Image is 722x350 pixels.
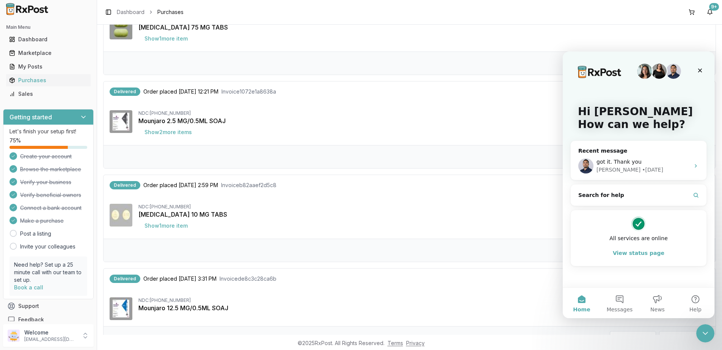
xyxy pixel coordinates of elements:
[110,297,132,320] img: Mounjaro 12.5 MG/0.5ML SOAJ
[110,181,140,189] div: Delivered
[138,204,709,210] div: NDC: [PHONE_NUMBER]
[3,3,52,15] img: RxPost Logo
[9,63,88,70] div: My Posts
[138,125,198,139] button: Show2more items
[117,8,144,16] a: Dashboard
[20,191,81,199] span: Verify beneficial owners
[3,299,94,313] button: Support
[138,303,709,312] div: Mounjaro 12.5 MG/0.5ML SOAJ
[221,88,276,95] span: Invoice 1072e1a8638a
[20,204,82,212] span: Connect a bank account
[8,330,20,342] img: User avatar
[110,275,140,283] div: Delivered
[9,36,88,43] div: Dashboard
[6,24,91,30] h2: Main Menu
[6,33,91,46] a: Dashboard
[24,336,77,342] p: [EMAIL_ADDRESS][DOMAIN_NAME]
[9,137,21,144] span: 75 %
[220,275,276,283] span: Invoice de8c3c28ca6b
[110,110,132,133] img: Mounjaro 2.5 MG/0.5ML SOAJ
[6,87,91,101] a: Sales
[9,128,87,135] p: Let's finish your setup first!
[9,90,88,98] div: Sales
[9,112,52,122] h3: Getting started
[117,8,184,16] nav: breadcrumb
[563,52,714,318] iframe: Intercom live chat
[138,23,709,32] div: [MEDICAL_DATA] 75 MG TABS
[3,88,94,100] button: Sales
[221,181,276,189] span: Invoice b82aaef2d5c8
[3,313,94,327] button: Feedback
[110,17,132,39] img: Gemtesa 75 MG TABS
[3,47,94,59] button: Marketplace
[20,230,51,237] a: Post a listing
[14,261,83,284] p: Need help? Set up a 25 minute call with our team to set up.
[3,61,94,73] button: My Posts
[709,3,719,11] div: 9+
[6,73,91,87] a: Purchases
[138,219,194,233] button: Show1more item
[20,153,72,160] span: Create your account
[9,77,88,84] div: Purchases
[143,88,218,95] span: Order placed [DATE] 12:21 PM
[138,116,709,125] div: Mounjaro 2.5 MG/0.5ML SOAJ
[6,60,91,73] a: My Posts
[696,324,714,342] iframe: Intercom live chat
[610,331,656,345] button: View Details
[388,340,403,346] a: Terms
[3,33,94,45] button: Dashboard
[704,6,716,18] button: 9+
[24,329,77,336] p: Welcome
[20,178,71,186] span: Verify your business
[3,74,94,86] button: Purchases
[143,181,218,189] span: Order placed [DATE] 2:59 PM
[138,32,194,45] button: Show1more item
[20,243,75,250] a: Invite your colleagues
[138,210,709,219] div: [MEDICAL_DATA] 10 MG TABS
[659,331,711,345] button: Print Invoice
[157,8,184,16] span: Purchases
[20,217,64,225] span: Make a purchase
[18,316,44,323] span: Feedback
[110,87,140,96] div: Delivered
[110,204,132,227] img: Jardiance 10 MG TABS
[143,275,217,283] span: Order placed [DATE] 3:31 PM
[138,297,709,303] div: NDC: [PHONE_NUMBER]
[6,46,91,60] a: Marketplace
[138,110,709,116] div: NDC: [PHONE_NUMBER]
[9,49,88,57] div: Marketplace
[406,340,425,346] a: Privacy
[20,166,81,173] span: Browse the marketplace
[14,284,43,291] a: Book a call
